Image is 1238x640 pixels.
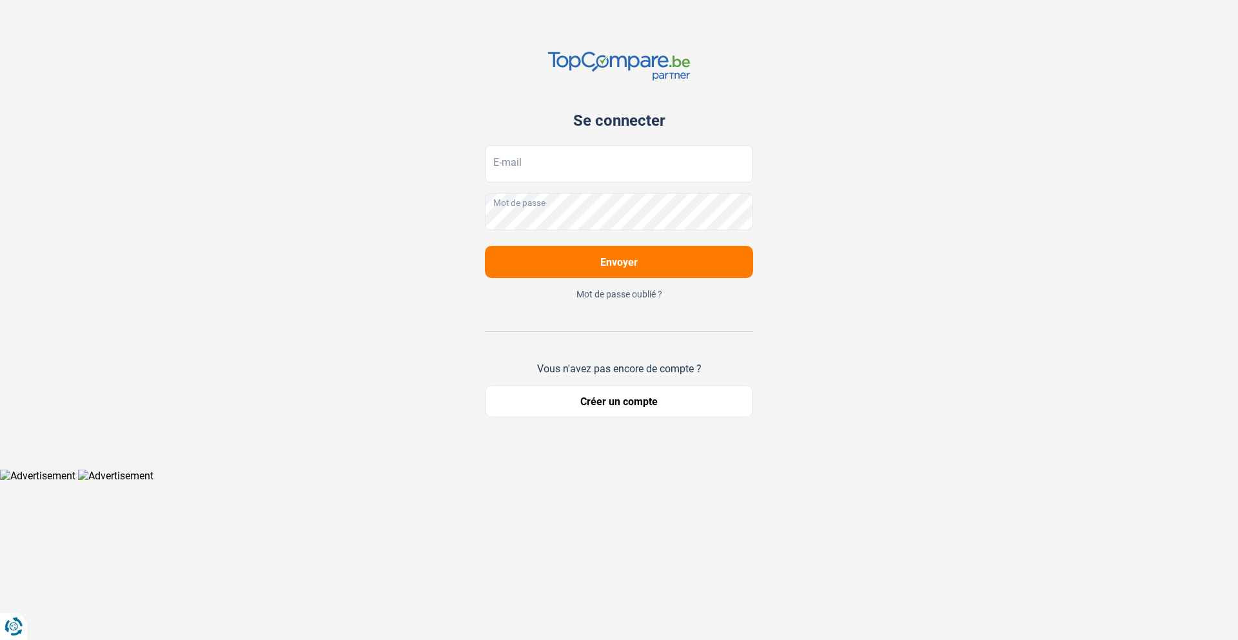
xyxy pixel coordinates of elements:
[485,363,753,375] div: Vous n'avez pas encore de compte ?
[548,52,690,81] img: TopCompare.be
[485,385,753,417] button: Créer un compte
[600,256,638,268] span: Envoyer
[485,246,753,278] button: Envoyer
[485,112,753,130] div: Se connecter
[485,288,753,300] button: Mot de passe oublié ?
[78,470,153,482] img: Advertisement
